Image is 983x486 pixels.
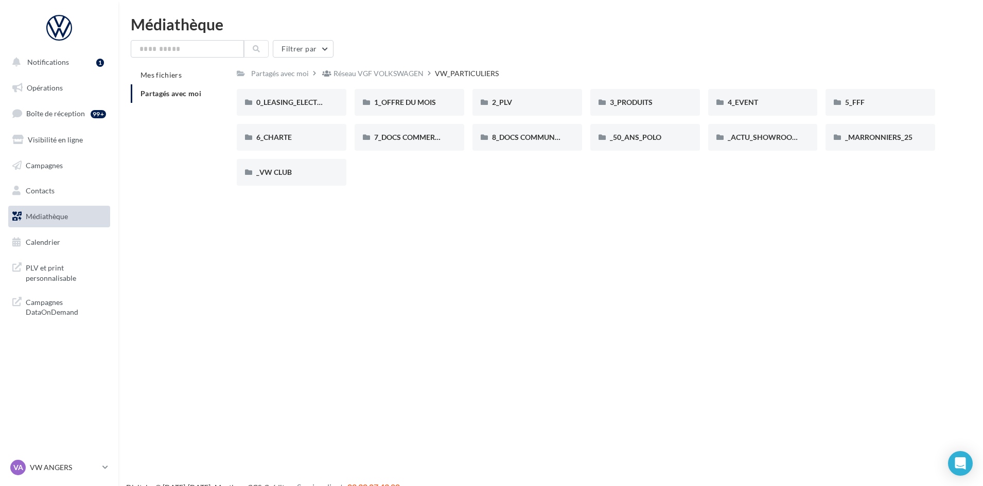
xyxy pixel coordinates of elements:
[610,133,661,141] span: _50_ANS_POLO
[273,40,333,58] button: Filtrer par
[6,180,112,202] a: Contacts
[6,231,112,253] a: Calendrier
[13,462,23,473] span: VA
[333,68,424,79] div: Réseau VGF VOLKSWAGEN
[26,186,55,195] span: Contacts
[6,291,112,321] a: Campagnes DataOnDemand
[948,451,973,476] div: Open Intercom Messenger
[141,70,182,79] span: Mes fichiers
[374,98,436,106] span: 1_OFFRE DU MOIS
[6,155,112,176] a: Campagnes
[492,98,512,106] span: 2_PLV
[141,89,201,98] span: Partagés avec moi
[27,83,63,92] span: Opérations
[374,133,457,141] span: 7_DOCS COMMERCIAUX
[28,135,83,144] span: Visibilité en ligne
[728,98,758,106] span: 4_EVENT
[30,462,98,473] p: VW ANGERS
[26,109,85,118] span: Boîte de réception
[26,212,68,221] span: Médiathèque
[610,98,653,106] span: 3_PRODUITS
[251,68,309,79] div: Partagés avec moi
[6,102,112,124] a: Boîte de réception99+
[845,98,865,106] span: 5_FFF
[26,295,106,317] span: Campagnes DataOnDemand
[435,68,499,79] div: VW_PARTICULIERS
[728,133,799,141] span: _ACTU_SHOWROOM
[96,59,104,67] div: 1
[91,110,106,118] div: 99+
[492,133,584,141] span: 8_DOCS COMMUNICATION
[6,129,112,151] a: Visibilité en ligne
[6,257,112,287] a: PLV et print personnalisable
[256,133,292,141] span: 6_CHARTE
[6,51,108,73] button: Notifications 1
[26,261,106,283] span: PLV et print personnalisable
[256,98,339,106] span: 0_LEASING_ELECTRIQUE
[845,133,912,141] span: _MARRONNIERS_25
[6,77,112,99] a: Opérations
[8,458,110,477] a: VA VW ANGERS
[6,206,112,227] a: Médiathèque
[27,58,69,66] span: Notifications
[256,168,292,176] span: _VW CLUB
[131,16,971,32] div: Médiathèque
[26,238,60,246] span: Calendrier
[26,160,63,169] span: Campagnes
